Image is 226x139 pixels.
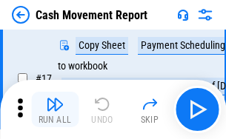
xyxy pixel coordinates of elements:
[141,95,159,113] img: Skip
[196,6,214,24] img: Settings menu
[46,95,64,113] img: Run All
[31,92,79,127] button: Run All
[36,8,147,22] div: Cash Movement Report
[58,61,107,72] div: to workbook
[36,72,52,84] span: # 17
[12,6,30,24] img: Back
[126,92,173,127] button: Skip
[76,37,128,55] div: Copy Sheet
[177,9,189,21] img: Support
[141,115,159,124] div: Skip
[39,115,72,124] div: Run All
[185,98,209,121] img: Main button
